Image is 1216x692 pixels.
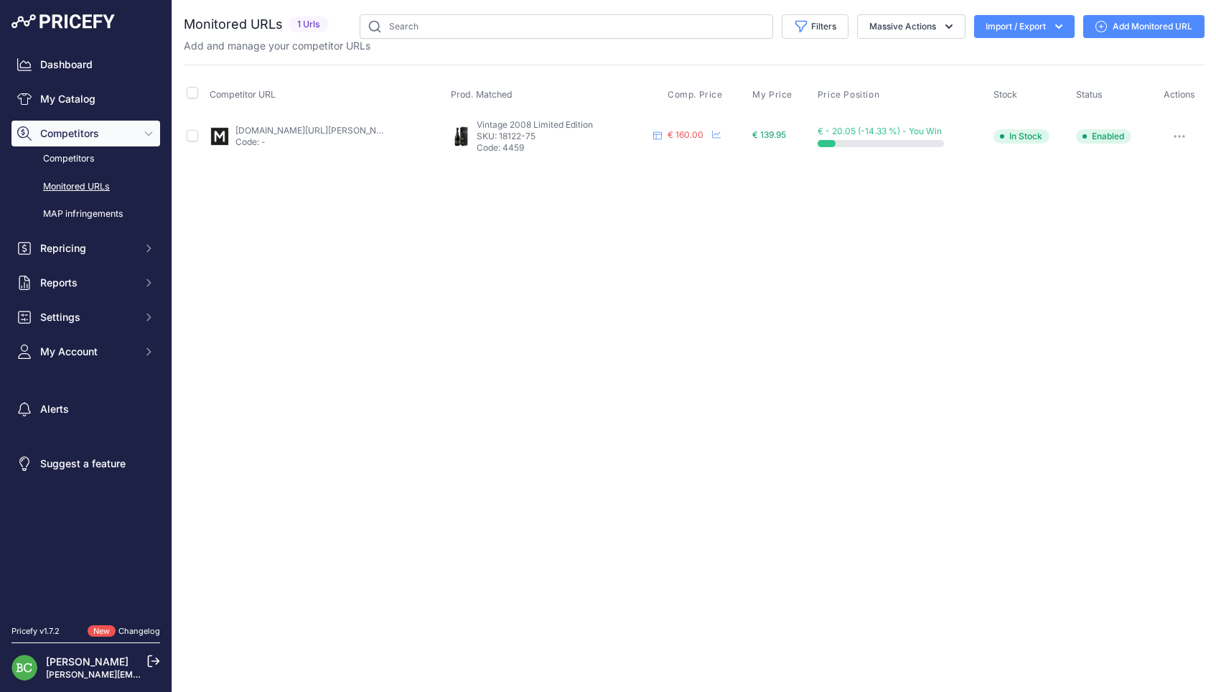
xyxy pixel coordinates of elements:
a: Suggest a feature [11,451,160,477]
nav: Sidebar [11,52,160,608]
button: Massive Actions [857,14,965,39]
input: Search [360,14,773,39]
span: In Stock [993,129,1049,144]
a: Dashboard [11,52,160,78]
span: € 160.00 [668,129,703,140]
a: Monitored URLs [11,174,160,200]
span: Comp. Price [668,89,723,100]
p: Code: - [235,136,385,148]
a: Alerts [11,396,160,422]
a: [PERSON_NAME][EMAIL_ADDRESS][DOMAIN_NAME][PERSON_NAME] [46,669,338,680]
span: € - 20.05 (-14.33 %) - You Win [818,126,942,136]
span: 1 Urls [289,17,329,33]
img: Pricefy Logo [11,14,115,29]
span: Status [1076,89,1103,100]
button: Competitors [11,121,160,146]
span: Prod. Matched [451,89,513,100]
button: Reports [11,270,160,296]
button: Filters [782,14,848,39]
a: My Catalog [11,86,160,112]
button: Comp. Price [668,89,726,100]
span: Vintage 2008 Limited Edition [477,119,593,130]
span: Enabled [1076,129,1131,144]
a: Changelog [118,626,160,636]
a: MAP infringements [11,202,160,227]
p: SKU: 18122-75 [477,131,647,142]
span: Stock [993,89,1017,100]
span: My Price [752,89,792,100]
a: Competitors [11,146,160,172]
a: Add Monitored URL [1083,15,1205,38]
button: My Account [11,339,160,365]
h2: Monitored URLs [184,14,283,34]
button: Repricing [11,235,160,261]
a: [PERSON_NAME] [46,655,128,668]
span: Settings [40,310,134,324]
span: € 139.95 [752,129,786,140]
p: Code: 4459 [477,142,647,154]
span: New [88,625,116,637]
button: My Price [752,89,795,100]
span: Repricing [40,241,134,256]
button: Settings [11,304,160,330]
span: Competitors [40,126,134,141]
button: Price Position [818,89,882,100]
span: Actions [1164,89,1195,100]
p: Add and manage your competitor URLs [184,39,370,53]
span: Price Position [818,89,879,100]
span: Competitor URL [210,89,276,100]
span: My Account [40,345,134,359]
button: Import / Export [974,15,1075,38]
span: Reports [40,276,134,290]
a: [DOMAIN_NAME][URL][PERSON_NAME] [235,125,398,136]
div: Pricefy v1.7.2 [11,625,60,637]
